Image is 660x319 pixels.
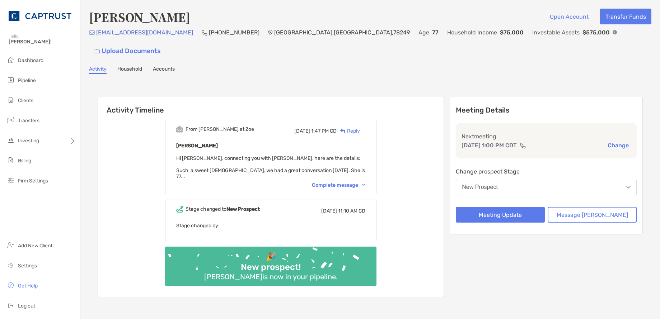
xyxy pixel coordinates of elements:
span: Dashboard [18,57,43,63]
img: billing icon [6,156,15,165]
span: Get Help [18,283,38,289]
p: Next meeting [462,132,631,141]
a: Accounts [153,66,175,74]
img: logout icon [6,301,15,310]
span: Transfers [18,118,39,124]
button: New Prospect [456,179,637,195]
button: Message [PERSON_NAME] [548,207,637,223]
div: Complete message [312,182,365,188]
span: Log out [18,303,35,309]
div: New Prospect [462,184,498,190]
p: Investable Assets [532,28,580,37]
button: Transfer Funds [600,9,651,24]
a: Activity [89,66,107,74]
img: pipeline icon [6,76,15,84]
img: CAPTRUST Logo [9,3,71,29]
b: New Prospect [226,206,260,212]
button: Open Account [544,9,594,24]
p: Household Income [447,28,497,37]
span: [DATE] [321,208,337,214]
span: 11:10 AM CD [338,208,365,214]
p: [GEOGRAPHIC_DATA] , [GEOGRAPHIC_DATA] , 78249 [274,28,410,37]
img: Event icon [176,126,183,133]
img: Location Icon [268,30,273,35]
h4: [PERSON_NAME] [89,9,190,25]
span: Billing [18,158,31,164]
p: Age [418,28,429,37]
img: firm-settings icon [6,176,15,185]
a: Upload Documents [89,43,165,59]
p: $75,000 [500,28,524,37]
img: Chevron icon [362,184,365,186]
span: Firm Settings [18,178,48,184]
p: [EMAIL_ADDRESS][DOMAIN_NAME] [96,28,193,37]
img: Info Icon [613,30,617,34]
img: transfers icon [6,116,15,124]
img: settings icon [6,261,15,270]
img: add_new_client icon [6,241,15,249]
p: 77 [432,28,439,37]
img: Phone Icon [202,30,207,35]
div: [PERSON_NAME] is now in your pipeline. [201,272,341,281]
span: Settings [18,263,37,269]
span: Clients [18,97,33,104]
img: Open dropdown arrow [626,186,631,189]
img: Reply icon [340,129,346,133]
p: Change prospect Stage [456,167,637,176]
img: Confetti [165,247,376,280]
div: Stage changed to [186,206,260,212]
span: Hi [PERSON_NAME], connecting you with [PERSON_NAME], here are the details: Such a sweet [DEMOGRAP... [176,155,365,180]
p: [PHONE_NUMBER] [209,28,259,37]
img: investing icon [6,136,15,144]
span: [DATE] [294,128,310,134]
p: Meeting Details [456,106,637,115]
span: [PERSON_NAME]! [9,39,76,45]
h6: Activity Timeline [98,97,444,114]
img: dashboard icon [6,56,15,64]
p: Stage changed by: [176,221,365,230]
button: Meeting Update [456,207,545,223]
div: Reply [337,127,360,135]
img: get-help icon [6,281,15,290]
img: Event icon [176,206,183,213]
img: clients icon [6,96,15,104]
a: Household [117,66,142,74]
p: [DATE] 1:00 PM CDT [462,141,517,150]
img: communication type [520,143,526,148]
b: [PERSON_NAME] [176,143,218,149]
span: 1:47 PM CD [311,128,337,134]
img: Email Icon [89,30,95,35]
p: $575,000 [582,28,610,37]
img: button icon [94,49,100,54]
div: 🎉 [263,252,279,262]
span: Pipeline [18,77,36,84]
div: New prospect! [238,262,304,272]
span: Add New Client [18,243,52,249]
div: From [PERSON_NAME] at Zoe [186,126,254,132]
span: Investing [18,138,39,144]
button: Change [605,142,631,149]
